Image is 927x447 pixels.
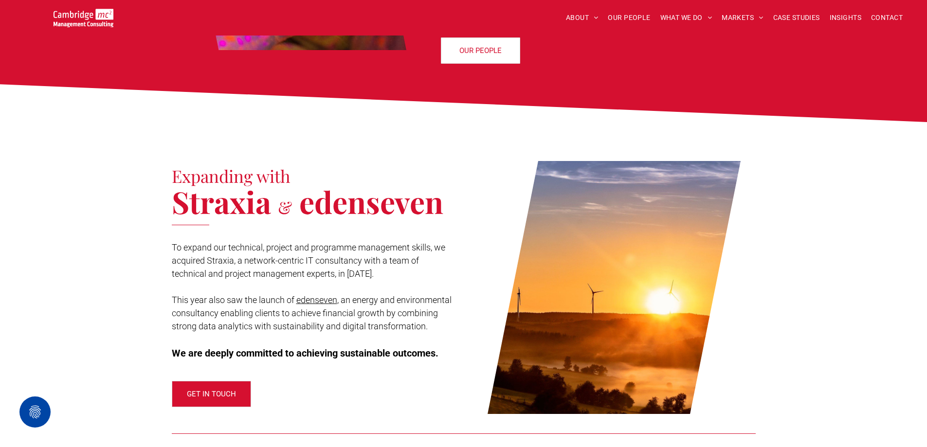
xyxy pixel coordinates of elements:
span: edenseven [299,181,443,222]
span: , an energy and environmental consultancy enabling clients to achieve financial growth by combini... [172,295,452,331]
img: Go to Homepage [54,9,113,27]
a: Our Foundation | About | Cambridge Management Consulting [473,161,756,414]
span: To expand our technical, project and programme management skills, we acquired Straxia, a network-... [172,242,445,279]
a: CASE STUDIES [768,10,825,25]
a: CONTACT [866,10,908,25]
a: GET IN TOUCH [172,381,251,407]
a: edenseven [296,295,337,305]
span: Straxia [172,181,271,222]
a: INSIGHTS [825,10,866,25]
span: & [278,196,292,218]
span: Expanding with [172,164,291,187]
a: OUR PEOPLE [603,10,655,25]
a: MARKETS [717,10,768,25]
a: Your Business Transformed | Cambridge Management Consulting [54,10,113,20]
a: OUR PEOPLE [441,37,520,64]
span: GET IN TOUCH [187,382,236,406]
span: OUR PEOPLE [459,38,502,63]
a: WHAT WE DO [655,10,717,25]
span: This year also saw the launch of [172,295,294,305]
span: We are deeply committed to achieving sustainable outcomes. [172,347,438,359]
a: ABOUT [561,10,603,25]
